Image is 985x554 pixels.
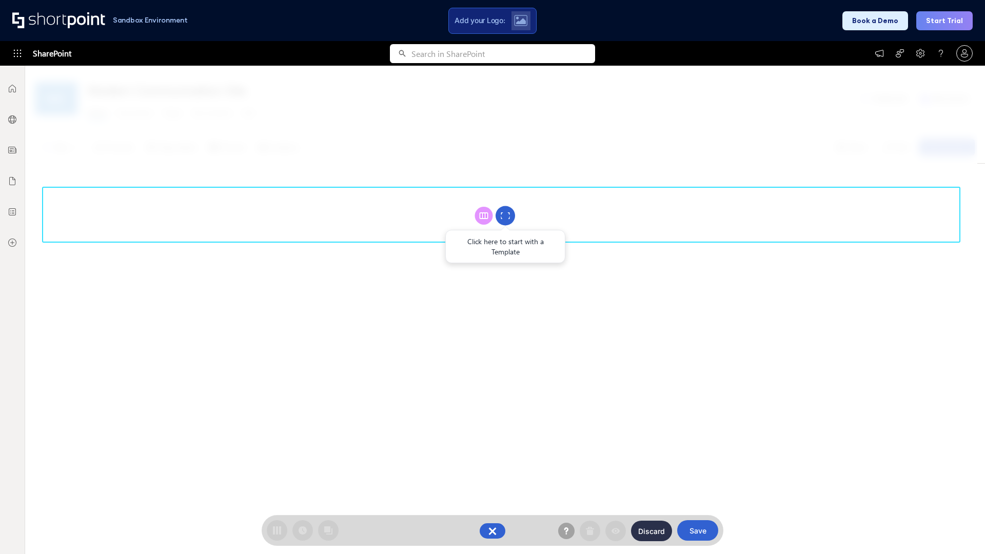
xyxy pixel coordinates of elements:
[842,11,908,30] button: Book a Demo
[514,15,527,26] img: Upload logo
[113,17,188,23] h1: Sandbox Environment
[455,16,505,25] span: Add your Logo:
[411,44,595,63] input: Search in SharePoint
[33,41,71,66] span: SharePoint
[677,520,718,541] button: Save
[934,505,985,554] iframe: Chat Widget
[631,521,672,541] button: Discard
[916,11,973,30] button: Start Trial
